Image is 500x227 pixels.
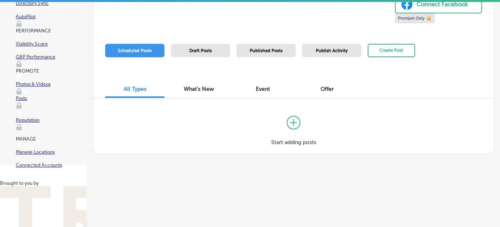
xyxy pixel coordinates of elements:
p: Connected Accounts [16,162,87,168]
a: GBP Performance [16,49,87,68]
span: What's New [184,86,214,92]
p: Visibility Score [16,41,87,47]
p: Photos & Videos [16,81,87,87]
p: PERFORMANCE [16,28,87,34]
span: Scheduled Posts [118,48,152,53]
span: Publish Activity [316,48,348,53]
span: Draft Posts [189,48,212,53]
p: Reputation [16,117,87,123]
p: GBP Performance [16,54,87,60]
a: Reputation [16,112,87,131]
p: PROMOTE [16,68,87,74]
h3: Start adding posts [271,139,316,146]
span: Event [256,86,270,92]
a: Photos & Videos [16,76,87,96]
p: Directory Sync [16,0,87,6]
a: Visibility Score [16,36,87,47]
span: All Types [124,86,146,92]
button: Create Post [368,44,415,58]
a: Posts [16,90,87,110]
p: Manage Locations [16,149,87,155]
p: Posts [16,96,87,101]
a: Manage Locations [16,144,87,155]
span: Published Posts [250,48,283,53]
p: AutoPilot [16,14,87,19]
a: AutoPilot [16,8,87,28]
p: MANAGE [16,136,87,142]
a: Connected Accounts [16,157,87,168]
span: Offer [321,86,334,92]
